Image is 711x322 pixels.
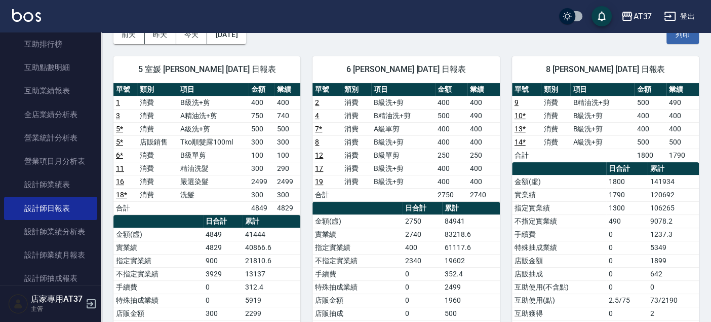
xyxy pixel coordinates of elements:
[435,175,467,188] td: 400
[274,83,300,96] th: 業績
[312,294,402,307] td: 店販金額
[541,135,570,149] td: 消費
[541,83,570,96] th: 類別
[648,294,699,307] td: 73/2190
[243,254,300,267] td: 21810.6
[203,228,243,241] td: 4849
[570,109,634,122] td: B級洗+剪
[606,254,648,267] td: 0
[634,109,666,122] td: 400
[249,188,274,201] td: 300
[207,25,246,44] button: [DATE]
[243,215,300,228] th: 累計
[116,112,120,120] a: 3
[274,188,300,201] td: 300
[512,267,606,280] td: 店販抽成
[541,122,570,135] td: 消費
[371,96,435,109] td: B級洗+剪
[203,267,243,280] td: 3929
[312,83,342,96] th: 單號
[312,280,402,294] td: 特殊抽成業績
[617,6,656,27] button: AT37
[312,307,402,320] td: 店販抽成
[249,162,274,175] td: 300
[203,241,243,254] td: 4829
[12,9,41,22] img: Logo
[403,228,442,241] td: 2740
[648,162,699,175] th: 累計
[203,215,243,228] th: 日合計
[249,135,274,149] td: 300
[4,79,97,102] a: 互助業績報表
[126,64,288,75] span: 5 室媛 [PERSON_NAME] [DATE] 日報表
[442,267,500,280] td: 352.4
[606,280,648,294] td: 0
[274,109,300,122] td: 740
[512,294,606,307] td: 互助使用(點)
[178,109,248,122] td: A精油洗+剪
[4,197,97,220] a: 設計師日報表
[606,307,648,320] td: 0
[467,188,500,201] td: 2740
[4,220,97,243] a: 設計師業績分析表
[634,83,666,96] th: 金額
[113,280,203,294] td: 手續費
[312,188,342,201] td: 合計
[371,149,435,162] td: B級單剪
[178,162,248,175] td: 精油洗髮
[137,162,178,175] td: 消費
[178,175,248,188] td: 嚴選染髮
[666,122,699,135] td: 400
[606,188,648,201] td: 1790
[203,280,243,294] td: 0
[467,175,500,188] td: 400
[137,96,178,109] td: 消費
[666,96,699,109] td: 490
[467,96,500,109] td: 400
[467,135,500,149] td: 400
[137,122,178,135] td: 消費
[249,83,274,96] th: 金額
[435,188,467,201] td: 2750
[137,175,178,188] td: 消費
[8,294,28,314] img: Person
[648,307,699,320] td: 2
[113,25,145,44] button: 前天
[342,109,371,122] td: 消費
[342,162,371,175] td: 消費
[137,135,178,149] td: 店販銷售
[243,307,300,320] td: 2299
[442,228,500,241] td: 83218.6
[342,175,371,188] td: 消費
[178,122,248,135] td: A級洗+剪
[312,214,402,228] td: 金額(虛)
[512,83,541,96] th: 單號
[113,241,203,254] td: 實業績
[660,7,699,26] button: 登出
[274,135,300,149] td: 300
[342,135,371,149] td: 消費
[243,228,300,241] td: 41444
[243,267,300,280] td: 13137
[145,25,176,44] button: 昨天
[342,149,371,162] td: 消費
[315,112,319,120] a: 4
[606,175,648,188] td: 1800
[312,228,402,241] td: 實業績
[203,294,243,307] td: 0
[137,109,178,122] td: 消費
[116,164,124,172] a: 11
[178,149,248,162] td: B級單剪
[634,96,666,109] td: 500
[442,241,500,254] td: 61117.6
[512,307,606,320] td: 互助獲得
[249,109,274,122] td: 750
[512,228,606,241] td: 手續費
[4,150,97,173] a: 營業項目月分析表
[634,135,666,149] td: 500
[403,267,442,280] td: 0
[274,122,300,135] td: 500
[31,294,83,304] h5: 店家專用AT37
[113,294,203,307] td: 特殊抽成業績
[137,188,178,201] td: 消費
